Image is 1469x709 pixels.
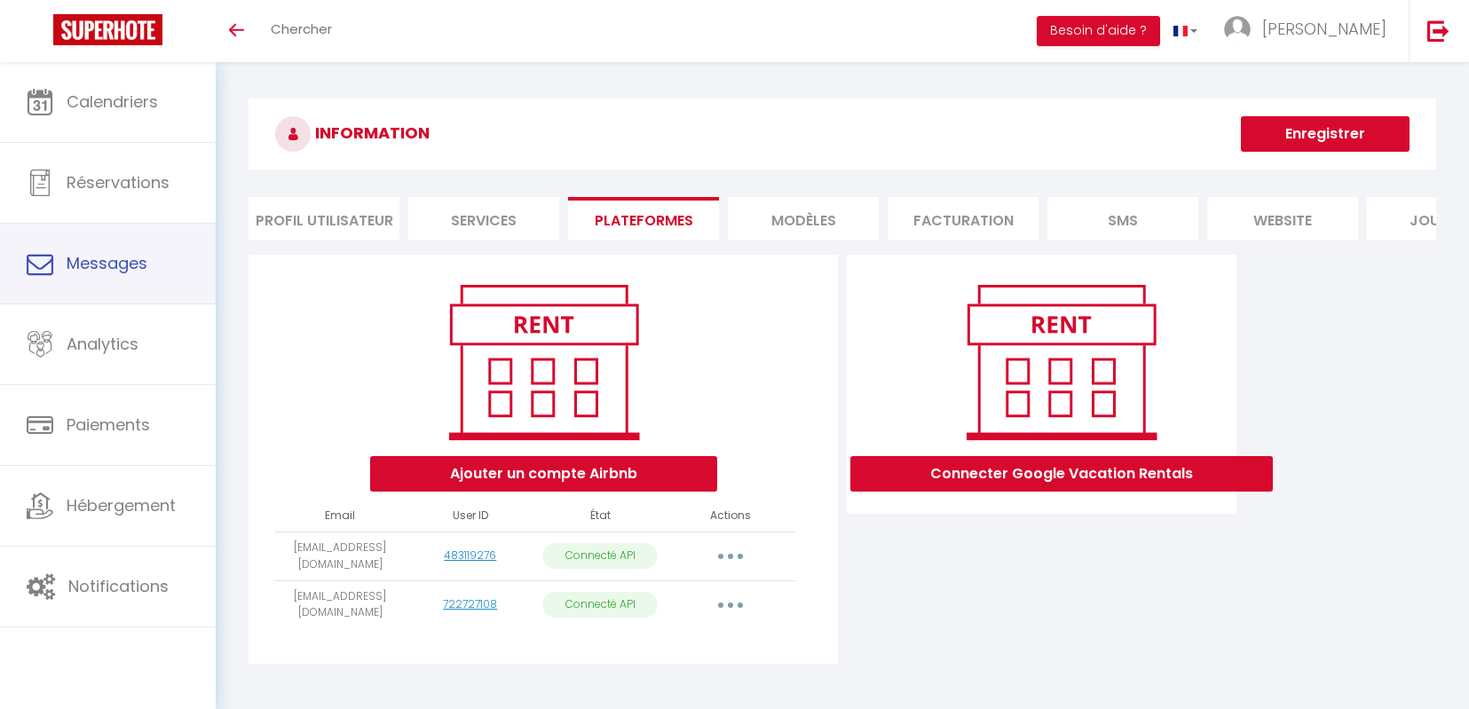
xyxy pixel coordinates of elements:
li: Facturation [888,197,1039,240]
th: Actions [665,500,794,532]
a: 722727108 [443,596,497,611]
li: Profil Utilisateur [249,197,399,240]
td: [EMAIL_ADDRESS][DOMAIN_NAME] [275,532,405,580]
p: Connecté API [542,592,658,618]
button: Besoin d'aide ? [1037,16,1160,46]
th: Email [275,500,405,532]
button: Ajouter un compte Airbnb [370,456,717,492]
img: Super Booking [53,14,162,45]
img: rent.png [430,277,657,447]
span: Notifications [68,575,169,597]
li: Plateformes [568,197,719,240]
p: Connecté API [542,543,658,569]
span: Analytics [67,333,138,355]
img: logout [1427,20,1449,42]
a: 483119276 [444,548,496,563]
span: Chercher [271,20,332,38]
span: Paiements [67,414,150,436]
img: rent.png [948,277,1174,447]
span: Réservations [67,171,170,193]
th: État [535,500,665,532]
li: SMS [1047,197,1198,240]
span: Calendriers [67,91,158,113]
span: Hébergement [67,494,176,516]
th: User ID [406,500,535,532]
span: [PERSON_NAME] [1262,18,1386,40]
h3: INFORMATION [249,98,1436,169]
li: Services [408,197,559,240]
li: MODÈLES [728,197,879,240]
li: website [1207,197,1358,240]
td: [EMAIL_ADDRESS][DOMAIN_NAME] [275,580,405,629]
img: ... [1224,16,1251,43]
button: Connecter Google Vacation Rentals [850,456,1273,492]
button: Enregistrer [1241,116,1410,152]
span: Messages [67,252,147,274]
